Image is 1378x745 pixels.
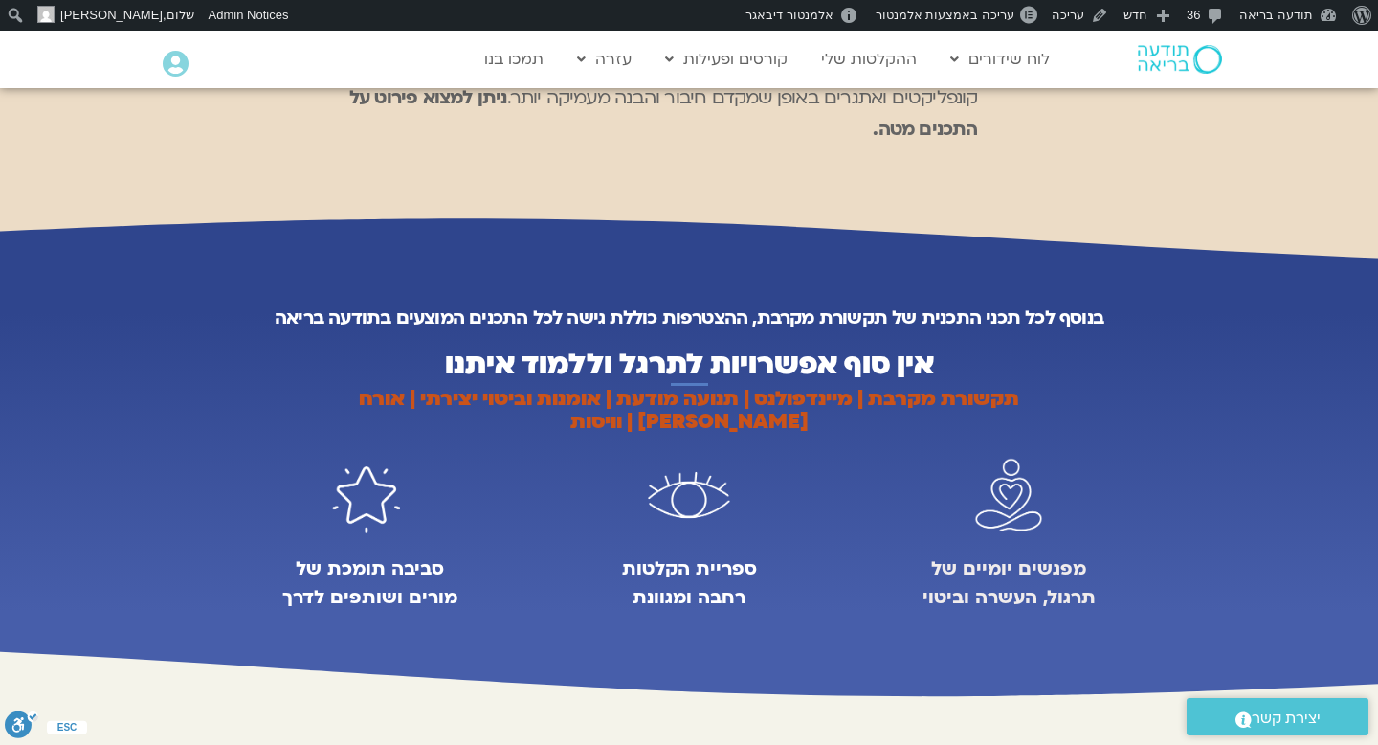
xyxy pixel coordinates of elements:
[876,8,1014,22] span: עריכה באמצעות אלמנטור
[1252,706,1321,732] span: יצירת קשר
[60,8,163,22] span: [PERSON_NAME]
[1187,698,1368,735] a: יצירת קשר
[272,349,1106,381] h2: אין סוף אפשרויות לתרגל וללמוד איתנו
[656,41,797,78] a: קורסים ופעילות
[811,41,926,78] a: ההקלטות שלי
[601,554,777,614] figcaption: ספריית הקלטות רחבה ומגוונת
[567,41,641,78] a: עזרה
[272,388,1106,434] h4: תקשורת מקרבת | מיינדפולנס | תנועה מודעת | אומנות וביטוי יצירתי | אורח [PERSON_NAME] | וויסות
[275,305,1103,330] strong: בנוסף לכל תכני התכנית של תקשורת מקרבת, ההצטרפות כוללת גישה לכל התכנים המוצעים בתודעה בריאה
[1138,45,1222,74] img: תודעה בריאה
[941,41,1059,78] a: לוח שידורים
[306,22,977,110] span: . דרך לימוד כלים יישומיים, תרגול פרקטי ומשובים אישיים, המשתתפים מתנסים בשיחות טעונות ולומדים להתמ...
[921,554,1097,614] figcaption: מפגשים יומיים של תרגול, העשרה וביטוי
[281,554,457,614] figcaption: סביבה תומכת של מורים ושותפים לדרך
[475,41,553,78] a: תמכו בנו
